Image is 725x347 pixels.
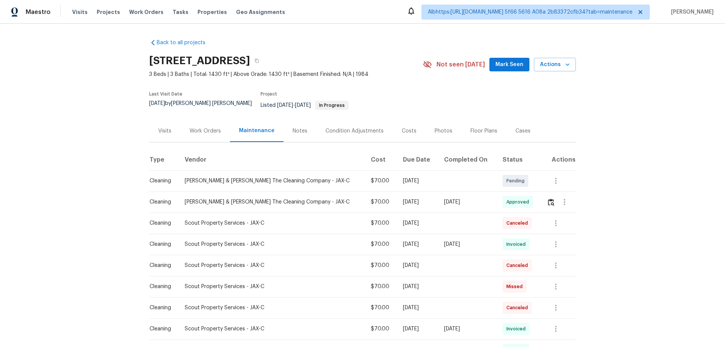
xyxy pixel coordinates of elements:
span: Listed [261,103,349,108]
span: Geo Assignments [236,8,285,16]
th: Status [497,149,541,170]
span: Pending [506,177,528,185]
div: Cleaning [150,198,173,206]
span: Canceled [506,262,531,269]
div: [PERSON_NAME] & [PERSON_NAME] The Cleaning Company - JAX-C [185,177,359,185]
th: Completed On [438,149,497,170]
span: [DATE] [295,103,311,108]
span: Maestro [26,8,51,16]
span: Properties [197,8,227,16]
th: Cost [365,149,397,170]
div: Photos [435,127,452,135]
span: Not seen [DATE] [437,61,485,68]
div: Scout Property Services - JAX-C [185,283,359,290]
div: Maintenance [239,127,275,134]
button: Mark Seen [489,58,529,72]
div: [DATE] [403,283,432,290]
th: Due Date [397,149,438,170]
span: Project [261,92,277,96]
span: Albhttps:[URL][DOMAIN_NAME] 5f66 5616 A08a 2b83372cfb34?tab=maintenance [428,8,632,16]
button: Actions [534,58,576,72]
div: [DATE] [403,241,432,248]
div: [DATE] [403,262,432,269]
div: $70.00 [371,177,391,185]
div: $70.00 [371,198,391,206]
div: Cleaning [150,325,173,333]
div: Scout Property Services - JAX-C [185,304,359,312]
span: Missed [506,283,526,290]
div: Cases [515,127,531,135]
span: Tasks [173,9,188,15]
div: Scout Property Services - JAX-C [185,262,359,269]
span: Approved [506,198,532,206]
th: Actions [541,149,576,170]
div: Visits [158,127,171,135]
div: Floor Plans [470,127,497,135]
div: Notes [293,127,307,135]
span: In Progress [316,103,348,108]
span: Canceled [506,304,531,312]
div: [DATE] [403,325,432,333]
th: Type [149,149,179,170]
div: Cleaning [150,219,173,227]
img: Review Icon [548,199,554,206]
span: Actions [540,60,570,69]
button: Review Icon [547,193,555,211]
div: Cleaning [150,283,173,290]
h2: [STREET_ADDRESS] [149,57,250,65]
div: $70.00 [371,304,391,312]
div: Work Orders [190,127,221,135]
span: Mark Seen [495,60,523,69]
div: by [PERSON_NAME] [PERSON_NAME] [149,101,261,115]
span: Invoiced [506,241,529,248]
div: Cleaning [150,262,173,269]
div: [DATE] [444,198,491,206]
span: Work Orders [129,8,164,16]
span: - [277,103,311,108]
div: [PERSON_NAME] & [PERSON_NAME] The Cleaning Company - JAX-C [185,198,359,206]
div: [DATE] [444,325,491,333]
div: [DATE] [403,177,432,185]
div: [DATE] [403,198,432,206]
div: Cleaning [150,177,173,185]
span: Visits [72,8,88,16]
span: Invoiced [506,325,529,333]
span: Last Visit Date [149,92,182,96]
div: $70.00 [371,241,391,248]
div: [DATE] [403,219,432,227]
div: Scout Property Services - JAX-C [185,219,359,227]
span: 3 Beds | 3 Baths | Total: 1430 ft² | Above Grade: 1430 ft² | Basement Finished: N/A | 1984 [149,71,423,78]
div: [DATE] [444,241,491,248]
a: Back to all projects [149,39,222,46]
div: $70.00 [371,262,391,269]
span: [PERSON_NAME] [668,8,714,16]
div: $70.00 [371,219,391,227]
div: Condition Adjustments [325,127,384,135]
div: Scout Property Services - JAX-C [185,325,359,333]
span: Projects [97,8,120,16]
span: Canceled [506,219,531,227]
span: [DATE] [277,103,293,108]
div: Costs [402,127,416,135]
div: [DATE] [403,304,432,312]
div: Cleaning [150,241,173,248]
div: Cleaning [150,304,173,312]
div: $70.00 [371,283,391,290]
div: $70.00 [371,325,391,333]
button: Copy Address [250,54,264,68]
span: [DATE] [149,101,165,106]
div: Scout Property Services - JAX-C [185,241,359,248]
th: Vendor [179,149,365,170]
